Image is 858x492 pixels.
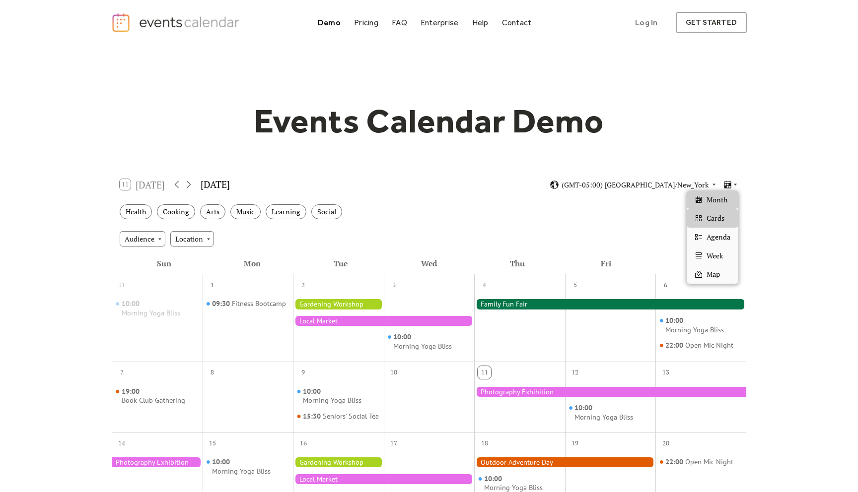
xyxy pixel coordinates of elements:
[707,269,720,280] span: Map
[314,16,345,29] a: Demo
[707,232,730,243] span: Agenda
[318,20,341,25] div: Demo
[472,20,489,25] div: Help
[498,16,536,29] a: Contact
[350,16,382,29] a: Pricing
[421,20,458,25] div: Enterprise
[354,20,378,25] div: Pricing
[392,20,407,25] div: FAQ
[676,12,747,33] a: get started
[707,194,727,205] span: Month
[238,101,620,141] h1: Events Calendar Demo
[502,20,532,25] div: Contact
[111,12,242,33] a: home
[625,12,667,33] a: Log In
[707,250,723,261] span: Week
[417,16,462,29] a: Enterprise
[468,16,493,29] a: Help
[707,213,724,224] span: Cards
[388,16,411,29] a: FAQ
